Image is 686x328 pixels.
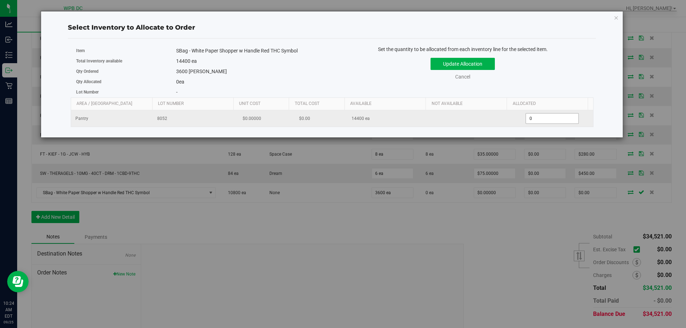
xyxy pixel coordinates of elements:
[76,79,177,85] label: Qty Allocated
[158,101,230,107] a: Lot Number
[176,79,179,85] span: 0
[76,68,177,75] label: Qty Ordered
[76,89,177,95] label: Lot Number
[68,23,596,32] div: Select Inventory to Allocate to Order
[455,74,470,80] a: Cancel
[75,115,88,122] span: Pantry
[189,69,227,74] span: [PERSON_NAME]
[295,101,342,107] a: Total Cost
[7,271,29,292] iframe: Resource center
[76,58,177,64] label: Total Inventory available
[352,115,370,122] span: 14400 ea
[76,47,177,54] label: Item
[295,113,314,124] span: $0.00
[176,79,184,85] span: ea
[239,101,286,107] a: Unit Cost
[526,113,578,123] input: 0
[513,101,585,107] a: Allocated
[432,101,504,107] a: Not Available
[176,58,197,64] span: 14400 ea
[176,47,327,55] div: SBag - White Paper Shopper w Handle Red THC Symbol
[76,101,149,107] a: Area / [GEOGRAPHIC_DATA]
[378,46,548,52] span: Set the quantity to be allocated from each inventory line for the selected item.
[157,115,230,122] span: 8052
[350,101,423,107] a: Available
[239,113,265,124] span: $0.00000
[176,89,178,95] span: -
[176,69,188,74] span: 3600
[431,58,495,70] button: Update Allocation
